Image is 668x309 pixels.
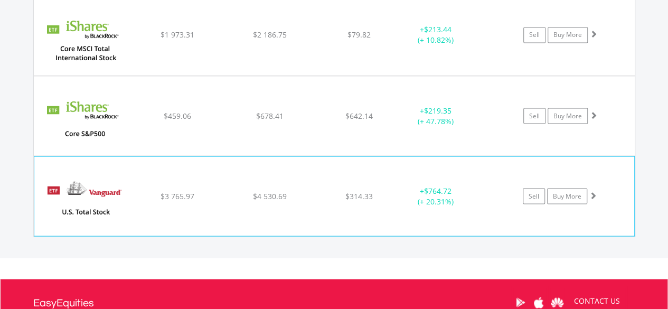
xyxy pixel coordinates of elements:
[253,191,287,201] span: $4 530.69
[345,191,373,201] span: $314.33
[523,188,545,204] a: Sell
[396,24,476,45] div: + (+ 10.82%)
[253,30,287,40] span: $2 186.75
[39,8,130,72] img: EQU.US.IXUS.png
[523,27,545,43] a: Sell
[39,89,130,153] img: EQU.US.IVV.png
[424,24,451,34] span: $213.44
[40,170,130,233] img: EQU.US.VTI.png
[396,105,476,126] div: + (+ 47.78%)
[396,185,475,207] div: + (+ 20.31%)
[523,108,545,124] a: Sell
[548,27,588,43] a: Buy More
[347,30,371,40] span: $79.82
[163,110,191,120] span: $459.06
[548,108,588,124] a: Buy More
[424,185,451,195] span: $764.72
[345,110,373,120] span: $642.14
[160,30,194,40] span: $1 973.31
[256,110,284,120] span: $678.41
[161,191,194,201] span: $3 765.97
[547,188,587,204] a: Buy More
[424,105,451,115] span: $219.35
